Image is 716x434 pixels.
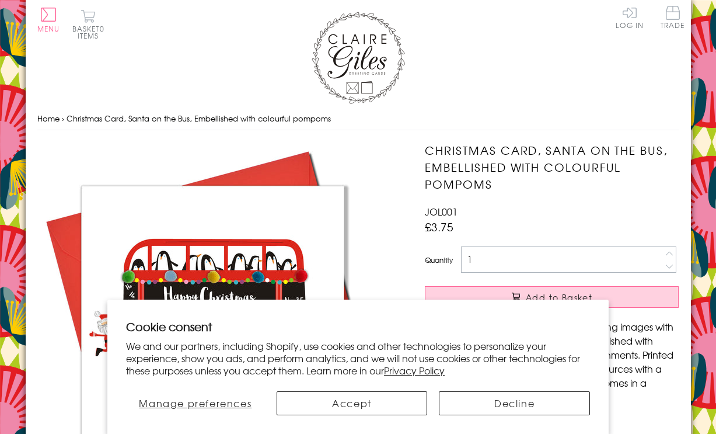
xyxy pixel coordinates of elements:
[384,363,445,377] a: Privacy Policy
[425,204,457,218] span: JOL001
[661,6,685,29] span: Trade
[78,23,104,41] span: 0 items
[126,318,590,335] h2: Cookie consent
[661,6,685,31] a: Trade
[37,23,60,34] span: Menu
[277,391,428,415] button: Accept
[439,391,590,415] button: Decline
[72,9,104,39] button: Basket0 items
[312,12,405,104] img: Claire Giles Greetings Cards
[425,255,453,265] label: Quantity
[37,107,679,131] nav: breadcrumbs
[37,113,60,124] a: Home
[425,218,453,235] span: £3.75
[139,396,252,410] span: Manage preferences
[526,291,592,303] span: Add to Basket
[126,340,590,376] p: We and our partners, including Shopify, use cookies and other technologies to personalize your ex...
[67,113,331,124] span: Christmas Card, Santa on the Bus, Embellished with colourful pompoms
[425,286,679,308] button: Add to Basket
[37,8,60,32] button: Menu
[616,6,644,29] a: Log In
[126,391,265,415] button: Manage preferences
[62,113,64,124] span: ›
[425,142,679,192] h1: Christmas Card, Santa on the Bus, Embellished with colourful pompoms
